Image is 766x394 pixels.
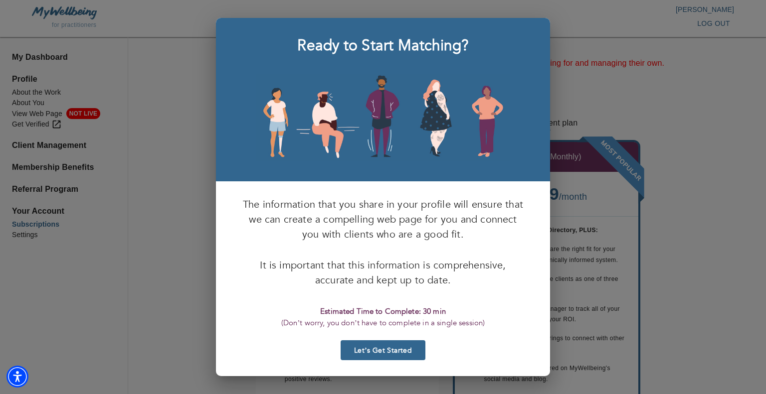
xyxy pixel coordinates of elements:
[297,34,468,58] h6: Ready to Start Matching?
[281,306,485,317] p: Estimated Time to Complete: 30 min
[281,317,485,329] p: (Don’t worry, you don’t have to complete in a single session)
[256,74,510,161] img: people
[242,258,524,288] p: It is important that this information is comprehensive, accurate and kept up to date.
[341,340,425,360] button: Let’s Get Started
[6,366,28,388] div: Accessibility Menu
[345,346,421,355] span: Let’s Get Started
[242,197,524,242] p: The information that you share in your profile will ensure that we can create a compelling web pa...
